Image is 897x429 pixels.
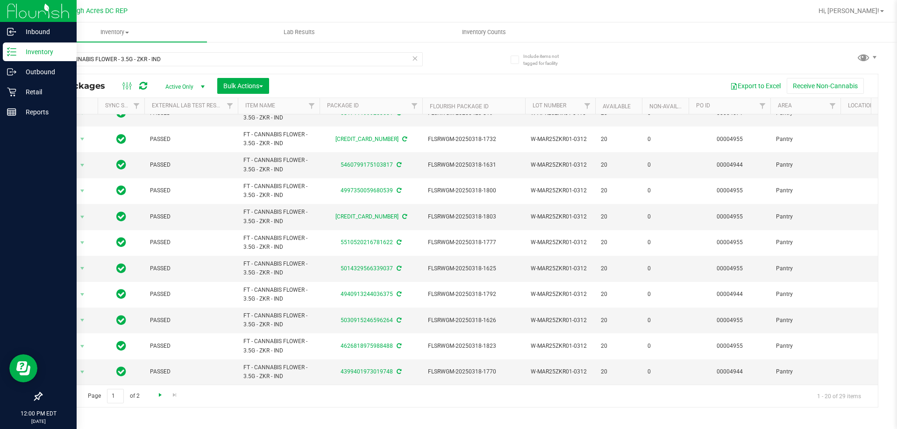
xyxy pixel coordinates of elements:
span: FLSRWGM-20250318-1823 [428,342,520,351]
span: PASSED [150,186,232,195]
a: 00004955 [717,187,743,194]
span: In Sync [116,236,126,249]
span: 0 [648,316,683,325]
a: Package ID [327,102,359,109]
a: Inventory [22,22,207,42]
span: FLSRWGM-20250318-1792 [428,290,520,299]
span: select [77,236,88,249]
span: Clear [412,52,418,64]
span: FLSRWGM-20250318-1777 [428,238,520,247]
span: Pantry [776,186,835,195]
span: Inventory Counts [449,28,519,36]
input: Search Package ID, Item Name, SKU, Lot or Part Number... [41,52,423,66]
span: Sync from Compliance System [395,162,401,168]
span: 20 [601,161,636,169]
span: Lehigh Acres DC REP [64,7,128,15]
span: 20 [601,290,636,299]
a: 00004955 [717,265,743,272]
a: Lot Number [533,102,566,109]
a: Sync Status [105,102,141,109]
span: In Sync [116,314,126,327]
p: Outbound [16,66,72,77]
span: In Sync [116,133,126,146]
span: FT - CANNABIS FLOWER - 3.5G - ZKR - IND [243,156,314,174]
span: PASSED [150,290,232,299]
span: W-MAR25ZKR01-0312 [531,161,590,169]
span: Sync from Compliance System [395,343,401,349]
a: 5030915246596264 [341,317,393,324]
span: 0 [648,264,683,273]
span: In Sync [116,288,126,301]
span: FLSRWGM-20250318-1803 [428,212,520,221]
span: FLSRWGM-20250318-1800 [428,186,520,195]
span: FT - CANNABIS FLOWER - 3.5G - ZKR - IND [243,286,314,303]
a: 00004944 [717,368,743,375]
span: FT - CANNABIS FLOWER - 3.5G - ZKR - IND [243,311,314,329]
span: PASSED [150,316,232,325]
span: 20 [601,264,636,273]
a: 4399401973019748 [341,368,393,375]
p: 12:00 PM EDT [4,409,72,418]
a: Available [603,103,631,110]
button: Bulk Actions [217,78,269,94]
span: W-MAR25ZKR01-0312 [531,264,590,273]
a: 5460799175103817 [341,162,393,168]
span: W-MAR25ZKR01-0312 [531,316,590,325]
a: 5510520216781622 [341,239,393,246]
a: 4997350059680539 [341,187,393,194]
span: Include items not tagged for facility [523,53,570,67]
span: FT - CANNABIS FLOWER - 3.5G - ZKR - IND [243,208,314,225]
span: Sync from Compliance System [395,265,401,272]
a: 4940913244036375 [341,291,393,297]
span: Sync from Compliance System [395,368,401,375]
inline-svg: Reports [7,107,16,117]
p: [DATE] [4,418,72,425]
span: W-MAR25ZKR01-0312 [531,290,590,299]
span: PASSED [150,161,232,169]
span: 0 [648,290,683,299]
span: PASSED [150,342,232,351]
iframe: Resource center [9,354,37,382]
span: Bulk Actions [223,82,263,90]
a: 00004955 [717,317,743,324]
span: W-MAR25ZKR01-0312 [531,186,590,195]
inline-svg: Retail [7,87,16,97]
span: 0 [648,342,683,351]
p: Inventory [16,46,72,57]
span: 0 [648,186,683,195]
a: 00004955 [717,136,743,142]
a: 00004955 [717,239,743,246]
span: Sync from Compliance System [401,136,407,142]
span: PASSED [150,367,232,376]
span: select [77,262,88,275]
a: Filter [580,98,595,114]
span: FLSRWGM-20250318-1770 [428,367,520,376]
p: Retail [16,86,72,98]
span: Sync from Compliance System [395,291,401,297]
span: 20 [601,186,636,195]
a: Filter [407,98,422,114]
span: select [77,159,88,172]
a: Lab Results [207,22,392,42]
span: Pantry [776,161,835,169]
span: Sync from Compliance System [395,239,401,246]
span: In Sync [116,262,126,275]
a: Filter [129,98,144,114]
a: [CREDIT_CARD_NUMBER] [335,136,399,142]
span: 0 [648,135,683,144]
span: 0 [648,238,683,247]
span: 0 [648,212,683,221]
span: FT - CANNABIS FLOWER - 3.5G - ZKR - IND [243,337,314,355]
span: FLSRWGM-20250318-1631 [428,161,520,169]
span: W-MAR25ZKR01-0312 [531,238,590,247]
button: Receive Non-Cannabis [787,78,864,94]
span: 20 [601,367,636,376]
span: In Sync [116,365,126,378]
span: select [77,366,88,379]
span: Pantry [776,135,835,144]
span: 20 [601,212,636,221]
span: Sync from Compliance System [401,213,407,220]
span: FT - CANNABIS FLOWER - 3.5G - ZKR - IND [243,234,314,252]
a: Filter [755,98,770,114]
inline-svg: Outbound [7,67,16,77]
